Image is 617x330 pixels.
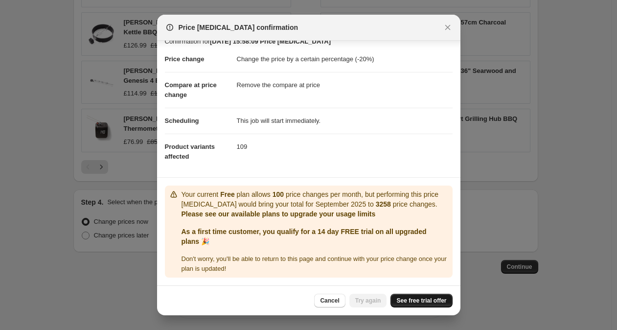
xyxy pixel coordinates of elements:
b: 100 [273,190,284,198]
button: Cancel [314,294,345,307]
b: Free [220,190,235,198]
span: Compare at price change [165,81,217,98]
span: Cancel [320,297,339,305]
button: Close [441,21,455,34]
span: Price [MEDICAL_DATA] confirmation [179,23,298,32]
b: 3258 [376,200,391,208]
b: [DATE] 15:58:09 Price [MEDICAL_DATA] [210,38,331,45]
p: Your current plan allows price changes per month, but performing this price [MEDICAL_DATA] would ... [182,189,449,209]
p: Confirmation for [165,37,453,47]
p: Please see our available plans to upgrade your usage limits [182,209,449,219]
span: Don ' t worry, you ' ll be able to return to this page and continue with your price change once y... [182,255,447,272]
a: See free trial offer [390,294,452,307]
span: Price change [165,55,205,63]
dd: 109 [237,134,453,160]
b: As a first time customer, you qualify for a 14 day FREE trial on all upgraded plans 🎉 [182,228,427,245]
dd: Remove the compare at price [237,72,453,98]
dd: This job will start immediately. [237,108,453,134]
span: See free trial offer [396,297,446,305]
dd: Change the price by a certain percentage (-20%) [237,47,453,72]
span: Scheduling [165,117,199,124]
span: Product variants affected [165,143,215,160]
